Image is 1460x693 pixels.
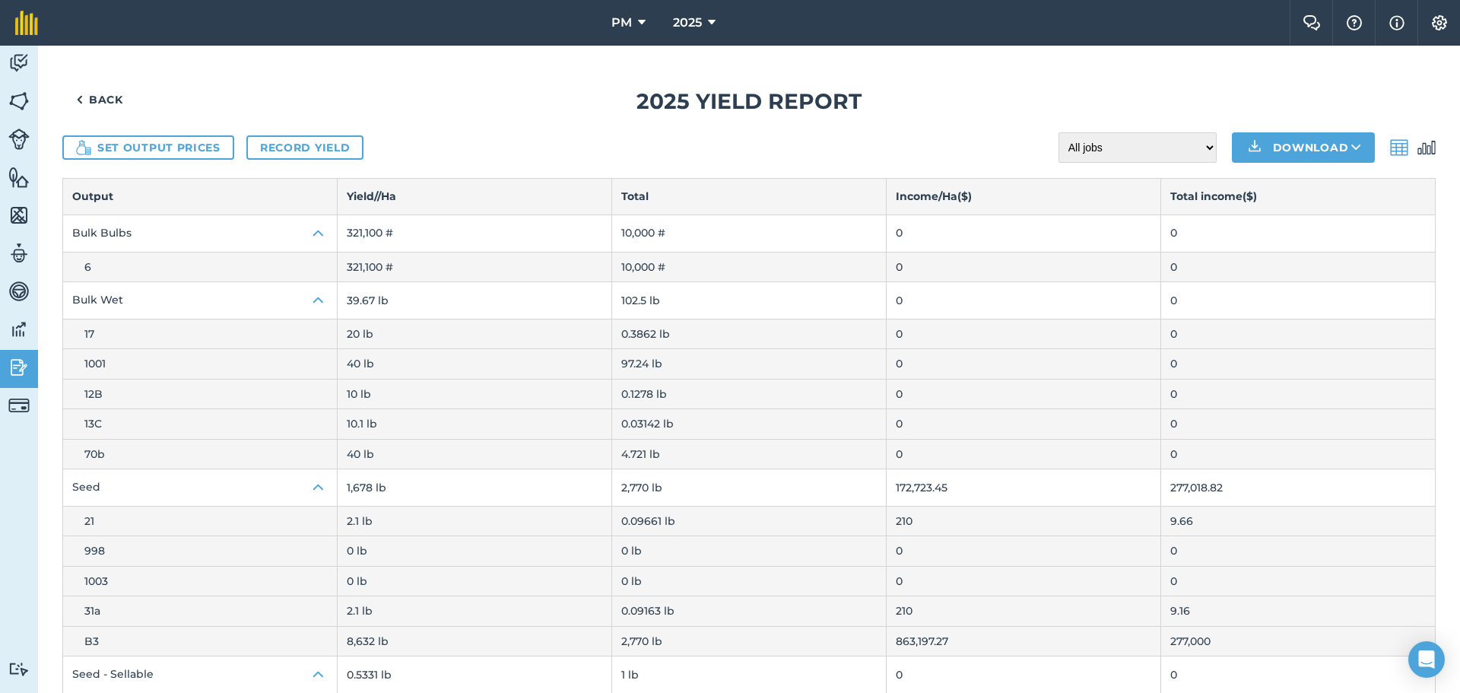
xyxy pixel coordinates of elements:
td: 40 lb [338,349,612,379]
td: 0 lb [338,566,612,596]
td: 1 lb [612,656,887,693]
div: Open Intercom Messenger [1408,641,1445,678]
th: Yield/ / Ha [338,179,612,215]
td: 20 lb [338,319,612,349]
td: 0 [1161,349,1436,379]
th: Income / Ha ( $ ) [887,179,1161,215]
td: 2.1 lb [338,596,612,626]
td: 0 [1161,215,1436,252]
img: Two speech bubbles overlapping with the left bubble in the forefront [1303,15,1321,30]
td: 0 [887,215,1161,252]
td: 2,770 lb [612,626,887,656]
img: svg+xml;base64,PD94bWwgdmVyc2lvbj0iMS4wIiBlbmNvZGluZz0idXRmLTgiPz4KPCEtLSBHZW5lcmF0b3I6IEFkb2JlIE... [8,662,30,676]
td: 0 [1161,536,1436,566]
span: 21 [84,514,94,528]
a: Record yield [246,135,363,160]
img: Download icon [1246,138,1264,157]
img: svg+xml;base64,PD94bWwgdmVyc2lvbj0iMS4wIiBlbmNvZGluZz0idXRmLTgiPz4KPCEtLSBHZW5lcmF0b3I6IEFkb2JlIE... [8,356,30,379]
td: 0.3862 lb [612,319,887,349]
td: 0 [887,536,1161,566]
td: 97.24 lb [612,349,887,379]
span: 2025 [673,14,702,32]
td: 0 [1161,319,1436,349]
td: 0.09163 lb [612,596,887,626]
span: 6 [84,260,91,274]
td: 0 [1161,252,1436,281]
span: 998 [84,544,105,558]
td: 0 [887,409,1161,439]
img: Icon showing money bag and coins [76,140,91,155]
img: svg+xml;base64,PD94bWwgdmVyc2lvbj0iMS4wIiBlbmNvZGluZz0idXRmLTgiPz4KPCEtLSBHZW5lcmF0b3I6IEFkb2JlIE... [8,280,30,303]
td: 0 lb [338,536,612,566]
td: 8,632 lb [338,626,612,656]
td: 0 [887,379,1161,408]
img: Icon representing open state [309,666,328,684]
img: svg+xml;base64,PHN2ZyB4bWxucz0iaHR0cDovL3d3dy53My5vcmcvMjAwMC9zdmciIHdpZHRoPSI1NiIgaGVpZ2h0PSI2MC... [8,204,30,227]
td: 321,100 # [338,252,612,281]
th: Output [63,179,338,215]
a: Back [62,84,137,115]
td: 2.1 lb [338,507,612,536]
img: svg+xml;base64,PHN2ZyB4bWxucz0iaHR0cDovL3d3dy53My5vcmcvMjAwMC9zdmciIHdpZHRoPSI1NiIgaGVpZ2h0PSI2MC... [8,166,30,189]
td: 4.721 lb [612,439,887,469]
th: Total [612,179,887,215]
td: 0 [1161,656,1436,693]
img: Icon representing open state [309,291,328,310]
img: svg+xml;base64,PD94bWwgdmVyc2lvbj0iMS4wIiBlbmNvZGluZz0idXRmLTgiPz4KPCEtLSBHZW5lcmF0b3I6IEFkb2JlIE... [1417,138,1436,157]
td: 0 [1161,379,1436,408]
img: svg+xml;base64,PD94bWwgdmVyc2lvbj0iMS4wIiBlbmNvZGluZz0idXRmLTgiPz4KPCEtLSBHZW5lcmF0b3I6IEFkb2JlIE... [8,318,30,341]
img: svg+xml;base64,PHN2ZyB4bWxucz0iaHR0cDovL3d3dy53My5vcmcvMjAwMC9zdmciIHdpZHRoPSI5IiBoZWlnaHQ9IjI0Ii... [76,91,83,109]
span: 1003 [84,574,108,588]
img: A cog icon [1430,15,1449,30]
td: 0.1278 lb [612,379,887,408]
img: svg+xml;base64,PD94bWwgdmVyc2lvbj0iMS4wIiBlbmNvZGluZz0idXRmLTgiPz4KPCEtLSBHZW5lcmF0b3I6IEFkb2JlIE... [1390,138,1408,157]
span: 12B [84,387,103,401]
span: 17 [84,327,94,341]
td: 210 [887,507,1161,536]
td: 0.5331 lb [338,656,612,693]
td: 0 [887,656,1161,693]
td: 277,000 [1161,626,1436,656]
td: 321,100 # [338,215,612,252]
img: fieldmargin Logo [15,11,38,35]
img: Icon representing open state [309,478,328,497]
td: 172,723.45 [887,469,1161,507]
span: 1001 [84,357,106,370]
span: 31a [84,604,100,618]
td: 0 lb [612,566,887,596]
button: Download [1232,132,1375,163]
td: 0 [887,252,1161,281]
td: 39.67 lb [338,282,612,319]
td: 0 [887,439,1161,469]
td: 10,000 # [612,252,887,281]
td: 0 [1161,409,1436,439]
th: Total income ( $ ) [1161,179,1436,215]
td: 0.09661 lb [612,507,887,536]
td: 10 lb [338,379,612,408]
span: 13C [84,417,102,431]
td: 1,678 lb [338,469,612,507]
img: svg+xml;base64,PHN2ZyB4bWxucz0iaHR0cDovL3d3dy53My5vcmcvMjAwMC9zdmciIHdpZHRoPSIxNyIgaGVpZ2h0PSIxNy... [1389,14,1404,32]
td: 10.1 lb [338,409,612,439]
button: Seed [63,469,337,506]
td: 0.03142 lb [612,409,887,439]
td: 0 [887,349,1161,379]
button: Bulk Wet [63,282,337,319]
button: Seed - Sellable [63,656,337,693]
img: A question mark icon [1345,15,1363,30]
h1: 2025 Yield report [62,84,1436,119]
span: PM [611,14,632,32]
td: 0 [887,282,1161,319]
img: Icon representing open state [309,224,328,243]
span: 70b [84,447,105,461]
td: 2,770 lb [612,469,887,507]
td: 0 lb [612,536,887,566]
td: 0 [1161,282,1436,319]
td: 277,018.82 [1161,469,1436,507]
img: svg+xml;base64,PD94bWwgdmVyc2lvbj0iMS4wIiBlbmNvZGluZz0idXRmLTgiPz4KPCEtLSBHZW5lcmF0b3I6IEFkb2JlIE... [8,52,30,75]
td: 102.5 lb [612,282,887,319]
img: svg+xml;base64,PD94bWwgdmVyc2lvbj0iMS4wIiBlbmNvZGluZz0idXRmLTgiPz4KPCEtLSBHZW5lcmF0b3I6IEFkb2JlIE... [8,395,30,416]
td: 0 [1161,566,1436,596]
td: 863,197.27 [887,626,1161,656]
td: 9.16 [1161,596,1436,626]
